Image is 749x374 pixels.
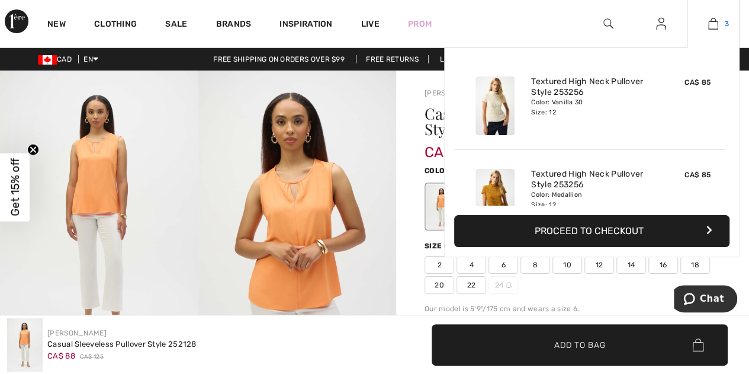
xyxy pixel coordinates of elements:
span: 2 [425,256,454,274]
span: EN [83,55,98,63]
span: Get 15% off [8,158,22,216]
span: CA$ 88 [47,351,75,360]
a: Free Returns [356,55,429,63]
span: 18 [680,256,710,274]
iframe: Opens a widget where you can chat to one of our agents [674,285,737,315]
img: 1ère Avenue [5,9,28,33]
h1: Casual Sleeveless Pullover Style 252128 [425,106,671,137]
span: 24 [488,276,518,294]
span: CA$ 125 [80,353,104,362]
span: 6 [488,256,518,274]
a: Prom [408,18,432,30]
span: CA$ 85 [684,78,711,87]
span: CA$ 85 [684,171,711,179]
a: Free shipping on orders over $99 [204,55,354,63]
a: New [47,19,66,31]
span: 14 [616,256,646,274]
a: 3 [687,17,739,31]
div: Color: Vanilla 30 Size: 12 [531,98,648,117]
img: Casual Sleeveless Pullover Style 252128. 2 [198,71,397,367]
button: Close teaser [27,143,39,155]
img: My Bag [708,17,718,31]
img: ring-m.svg [506,282,512,288]
span: 12 [584,256,614,274]
a: Brands [216,19,252,31]
span: 16 [648,256,678,274]
img: My Info [656,17,666,31]
div: Casual Sleeveless Pullover Style 252128 [47,338,197,350]
span: 4 [457,256,486,274]
div: Apricot [426,184,457,229]
span: 10 [552,256,582,274]
img: Canadian Dollar [38,55,57,65]
img: Casual Sleeveless Pullover Style 252128 [7,318,43,372]
button: Add to Bag [432,324,728,366]
a: Live [361,18,380,30]
img: Bag.svg [692,338,703,351]
button: Proceed to Checkout [454,215,729,247]
a: [PERSON_NAME] [425,89,484,97]
span: 20 [425,276,454,294]
span: Color: [425,167,452,175]
img: Textured High Neck Pullover Style 253256 [475,169,515,228]
img: search the website [603,17,613,31]
div: Size ([GEOGRAPHIC_DATA]/[GEOGRAPHIC_DATA]): [425,241,622,251]
a: Sign In [647,17,676,31]
a: Textured High Neck Pullover Style 253256 [531,169,648,190]
a: [PERSON_NAME] [47,329,107,337]
span: Inspiration [279,19,332,31]
a: Sale [165,19,187,31]
span: CA$ 88 [425,132,475,161]
span: 8 [520,256,550,274]
img: Textured High Neck Pullover Style 253256 [475,76,515,135]
a: Clothing [94,19,137,31]
a: Textured High Neck Pullover Style 253256 [531,76,648,98]
span: Add to Bag [554,338,605,351]
span: CAD [38,55,76,63]
div: Our model is 5'9"/175 cm and wears a size 6. [425,303,721,314]
span: 3 [724,18,728,29]
span: 22 [457,276,486,294]
a: Lowest Price Guarantee [430,55,545,63]
div: Color: Medallion Size: 12 [531,190,648,209]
